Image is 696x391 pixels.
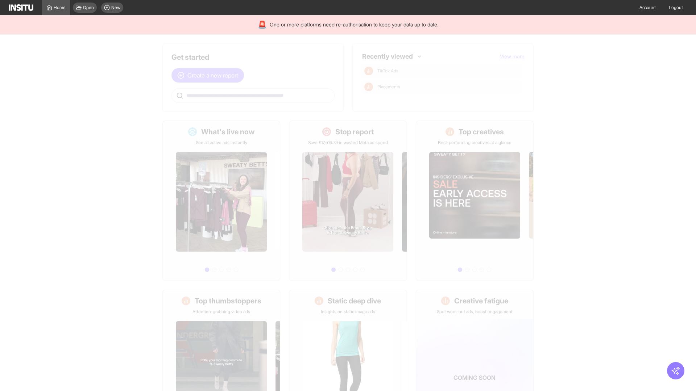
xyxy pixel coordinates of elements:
img: Logo [9,4,33,11]
span: Open [83,5,94,10]
div: 🚨 [258,20,267,30]
span: One or more platforms need re-authorisation to keep your data up to date. [270,21,438,28]
span: Home [54,5,66,10]
span: New [111,5,120,10]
